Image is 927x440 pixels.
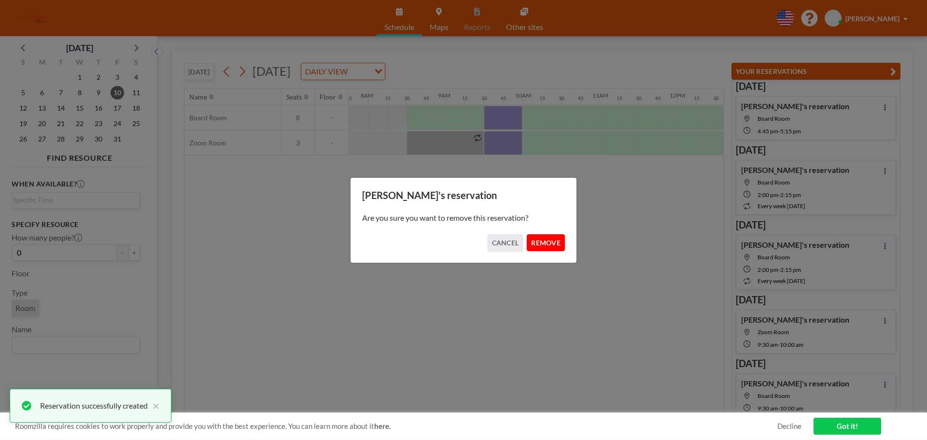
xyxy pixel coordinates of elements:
a: here. [374,422,391,430]
button: CANCEL [488,234,523,251]
div: Reservation successfully created [40,400,148,412]
button: REMOVE [527,234,565,251]
h3: [PERSON_NAME]'s reservation [362,189,565,201]
p: Are you sure you want to remove this reservation? [362,213,565,223]
button: close [148,400,159,412]
span: Roomzilla requires cookies to work properly and provide you with the best experience. You can lea... [15,422,777,431]
a: Decline [777,422,801,431]
a: Got it! [814,418,881,435]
